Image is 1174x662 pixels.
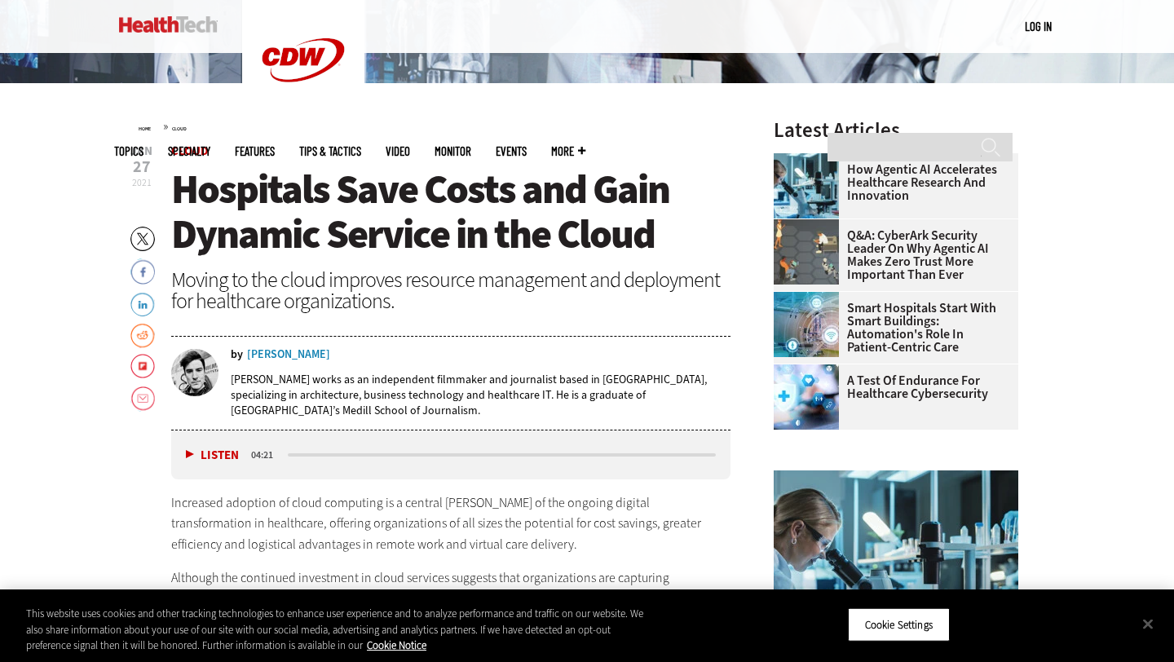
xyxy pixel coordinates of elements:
[247,349,330,360] a: [PERSON_NAME]
[171,349,218,396] img: nathan eddy
[168,145,210,157] span: Specialty
[231,349,243,360] span: by
[235,145,275,157] a: Features
[1025,18,1052,35] div: User menu
[774,292,839,357] img: Smart hospital
[774,153,847,166] a: scientist looks through microscope in lab
[774,219,847,232] a: Group of humans and robots accessing a network
[774,229,1008,281] a: Q&A: CyberArk Security Leader on Why Agentic AI Makes Zero Trust More Important Than Ever
[367,638,426,652] a: More information about your privacy
[551,145,585,157] span: More
[774,219,839,285] img: Group of humans and robots accessing a network
[231,372,730,418] p: [PERSON_NAME] works as an independent filmmaker and journalist based in [GEOGRAPHIC_DATA], specia...
[774,163,1008,202] a: How Agentic AI Accelerates Healthcare Research and Innovation
[249,448,285,462] div: duration
[774,364,839,430] img: Healthcare cybersecurity
[774,292,847,305] a: Smart hospital
[435,145,471,157] a: MonITor
[774,470,1018,654] img: scientist looks through microscope in lab
[26,606,646,654] div: This website uses cookies and other tracking technologies to enhance user experience and to analy...
[774,364,847,377] a: Healthcare cybersecurity
[1130,606,1166,642] button: Close
[171,430,730,479] div: media player
[774,153,839,218] img: scientist looks through microscope in lab
[186,449,239,461] button: Listen
[171,269,730,311] div: Moving to the cloud improves resource management and deployment for healthcare organizations.
[848,607,950,642] button: Cookie Settings
[774,120,1018,140] h3: Latest Articles
[1025,19,1052,33] a: Log in
[132,176,152,189] span: 2021
[774,302,1008,354] a: Smart Hospitals Start With Smart Buildings: Automation's Role in Patient-Centric Care
[171,162,669,261] span: Hospitals Save Costs and Gain Dynamic Service in the Cloud
[496,145,527,157] a: Events
[386,145,410,157] a: Video
[114,145,143,157] span: Topics
[242,108,364,125] a: CDW
[119,16,218,33] img: Home
[774,374,1008,400] a: A Test of Endurance for Healthcare Cybersecurity
[299,145,361,157] a: Tips & Tactics
[171,492,730,555] p: Increased adoption of cloud computing is a central [PERSON_NAME] of the ongoing digital transform...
